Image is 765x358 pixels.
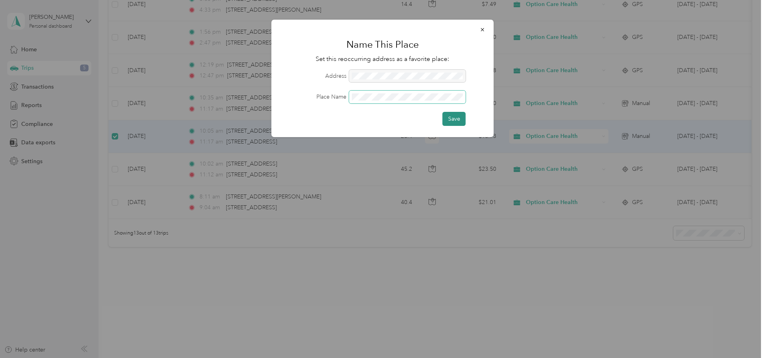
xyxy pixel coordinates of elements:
p: Set this reoccurring address as a favorite place: [283,54,483,64]
iframe: Everlance-gr Chat Button Frame [720,313,765,358]
label: Address [283,72,346,80]
button: Save [443,112,466,126]
label: Place Name [283,93,346,101]
h1: Name This Place [283,35,483,54]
